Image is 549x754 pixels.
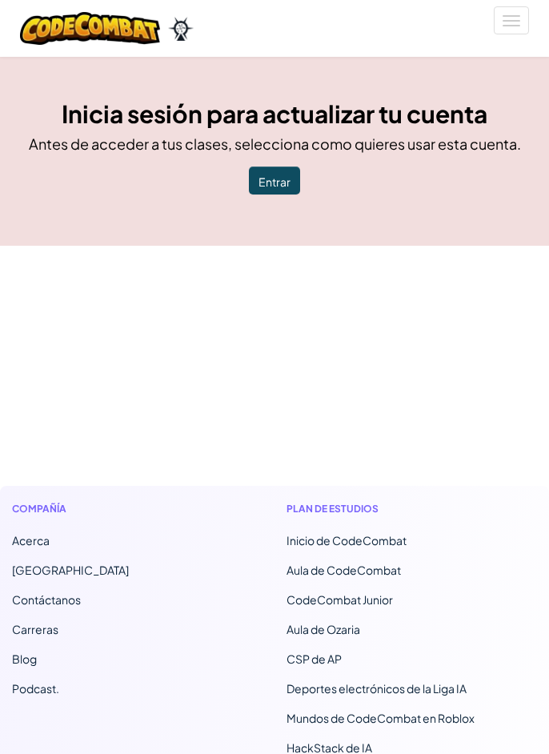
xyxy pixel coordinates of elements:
font: Contáctanos [12,592,81,607]
a: Blog [12,652,37,666]
a: CodeCombat Junior [287,592,393,607]
button: Entrar [249,166,300,195]
img: Ozaria [168,17,194,41]
font: Antes de acceder a tus clases, selecciona como quieres usar esta cuenta. [29,134,521,153]
a: Deportes electrónicos de la Liga IA [287,681,467,696]
font: Compañía [12,503,66,515]
font: Inicio de CodeCombat [287,533,407,547]
a: Mundos de CodeCombat en Roblox [287,711,475,725]
a: Aula de Ozaria [287,622,360,636]
a: Acerca [12,533,50,547]
font: Inicia sesión para actualizar tu cuenta [62,98,487,129]
a: Carreras [12,622,58,636]
font: Plan de estudios [287,503,379,515]
a: CSP de AP [287,652,342,666]
font: Entrar [258,174,291,189]
img: Logotipo de CodeCombat [20,12,160,45]
a: Podcast. [12,681,59,696]
a: [GEOGRAPHIC_DATA] [12,563,129,577]
a: Aula de CodeCombat [287,563,401,577]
